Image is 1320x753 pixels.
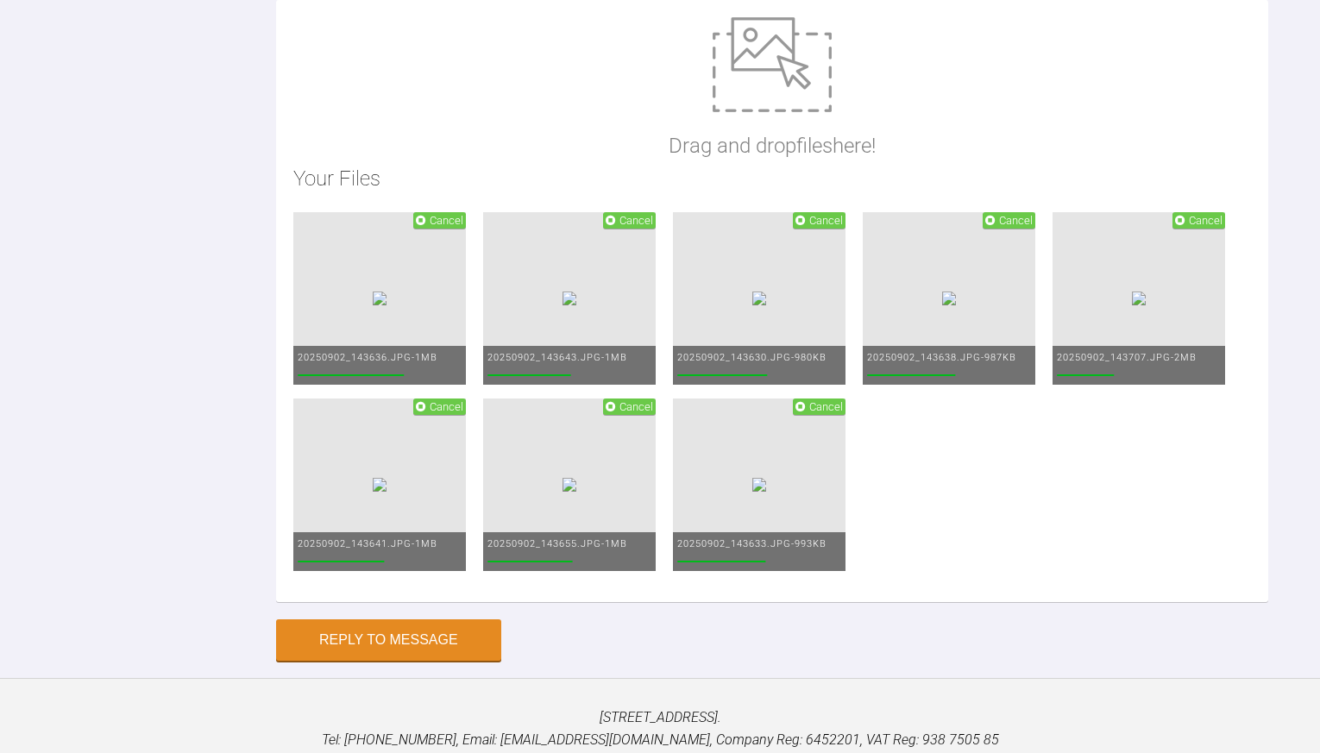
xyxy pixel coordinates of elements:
span: Cancel [619,400,653,413]
span: Cancel [809,214,843,227]
img: 1c2ac721-9d16-4457-a609-5f79079d7b0c [563,292,576,305]
img: 53e1d0e7-58aa-43dd-a5dd-3f3e350e115d [752,292,766,305]
h2: Your Files [293,162,1251,195]
img: 5a86fe96-b0e2-45ca-83cd-f832a99c5ffb [942,292,956,305]
span: Cancel [430,214,463,227]
p: [STREET_ADDRESS]. Tel: [PHONE_NUMBER], Email: [EMAIL_ADDRESS][DOMAIN_NAME], Company Reg: 6452201,... [28,706,1292,750]
img: f2507725-133d-4aae-b73a-40802db9cab3 [373,292,387,305]
span: 20250902_143643.jpg - 1MB [487,352,627,363]
span: Cancel [619,214,653,227]
span: Cancel [430,400,463,413]
img: f09dc475-863e-4b5e-a7f0-0ab288bfeaa3 [563,478,576,492]
span: 20250902_143636.jpg - 1MB [298,352,437,363]
span: Cancel [809,400,843,413]
img: 5d56259c-5f84-4a0c-87f0-38147a2cab11 [1132,292,1146,305]
span: 20250902_143641.jpg - 1MB [298,538,437,549]
button: Reply to Message [276,619,501,661]
span: 20250902_143633.jpg - 993KB [677,538,827,549]
img: a306357a-866b-4245-9bdf-b132a5a2850b [373,478,387,492]
span: 20250902_143707.jpg - 2MB [1057,352,1197,363]
p: Drag and drop files here! [669,129,876,162]
img: ec1851e2-da74-4394-adb8-e8c8851b0599 [752,478,766,492]
span: Cancel [1189,214,1223,227]
span: Cancel [999,214,1033,227]
span: 20250902_143655.jpg - 1MB [487,538,627,549]
span: 20250902_143630.jpg - 980KB [677,352,827,363]
span: 20250902_143638.jpg - 987KB [867,352,1016,363]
